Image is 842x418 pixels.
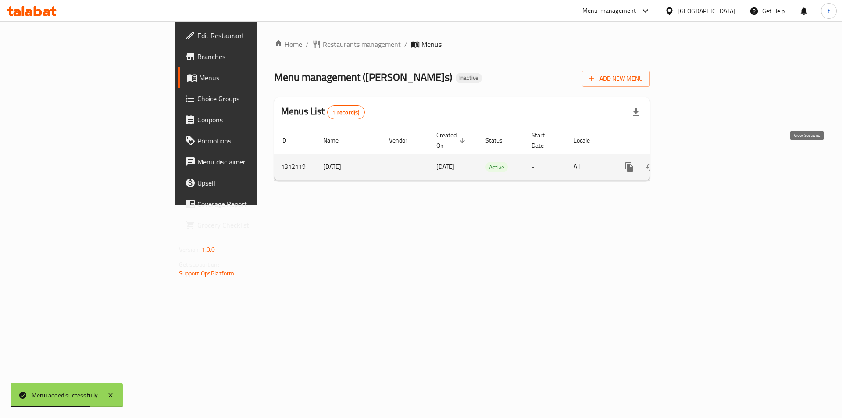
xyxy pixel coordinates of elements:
[421,39,442,50] span: Menus
[389,135,419,146] span: Vendor
[197,157,308,167] span: Menu disclaimer
[179,244,200,255] span: Version:
[582,6,636,16] div: Menu-management
[640,157,661,178] button: Change Status
[178,25,315,46] a: Edit Restaurant
[178,46,315,67] a: Branches
[197,51,308,62] span: Branches
[179,268,235,279] a: Support.OpsPlatform
[197,136,308,146] span: Promotions
[327,105,365,119] div: Total records count
[178,88,315,109] a: Choice Groups
[404,39,407,50] li: /
[619,157,640,178] button: more
[32,390,98,400] div: Menu added successfully
[436,130,468,151] span: Created On
[625,102,646,123] div: Export file
[524,154,567,180] td: -
[582,71,650,87] button: Add New Menu
[178,67,315,88] a: Menus
[589,73,643,84] span: Add New Menu
[178,151,315,172] a: Menu disclaimer
[612,127,710,154] th: Actions
[485,162,508,172] span: Active
[178,130,315,151] a: Promotions
[197,220,308,230] span: Grocery Checklist
[202,244,215,255] span: 1.0.0
[274,127,710,181] table: enhanced table
[436,161,454,172] span: [DATE]
[178,214,315,236] a: Grocery Checklist
[828,6,830,16] span: t
[281,105,365,119] h2: Menus List
[178,172,315,193] a: Upsell
[328,108,365,117] span: 1 record(s)
[312,39,401,50] a: Restaurants management
[197,199,308,209] span: Coverage Report
[485,135,514,146] span: Status
[281,135,298,146] span: ID
[274,39,650,50] nav: breadcrumb
[197,93,308,104] span: Choice Groups
[197,30,308,41] span: Edit Restaurant
[532,130,556,151] span: Start Date
[199,72,308,83] span: Menus
[456,73,482,83] div: Inactive
[197,178,308,188] span: Upsell
[323,39,401,50] span: Restaurants management
[179,259,219,270] span: Get support on:
[678,6,735,16] div: [GEOGRAPHIC_DATA]
[178,193,315,214] a: Coverage Report
[323,135,350,146] span: Name
[178,109,315,130] a: Coupons
[567,154,612,180] td: All
[574,135,601,146] span: Locale
[274,67,452,87] span: Menu management ( [PERSON_NAME]s )
[316,154,382,180] td: [DATE]
[197,114,308,125] span: Coupons
[456,74,482,82] span: Inactive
